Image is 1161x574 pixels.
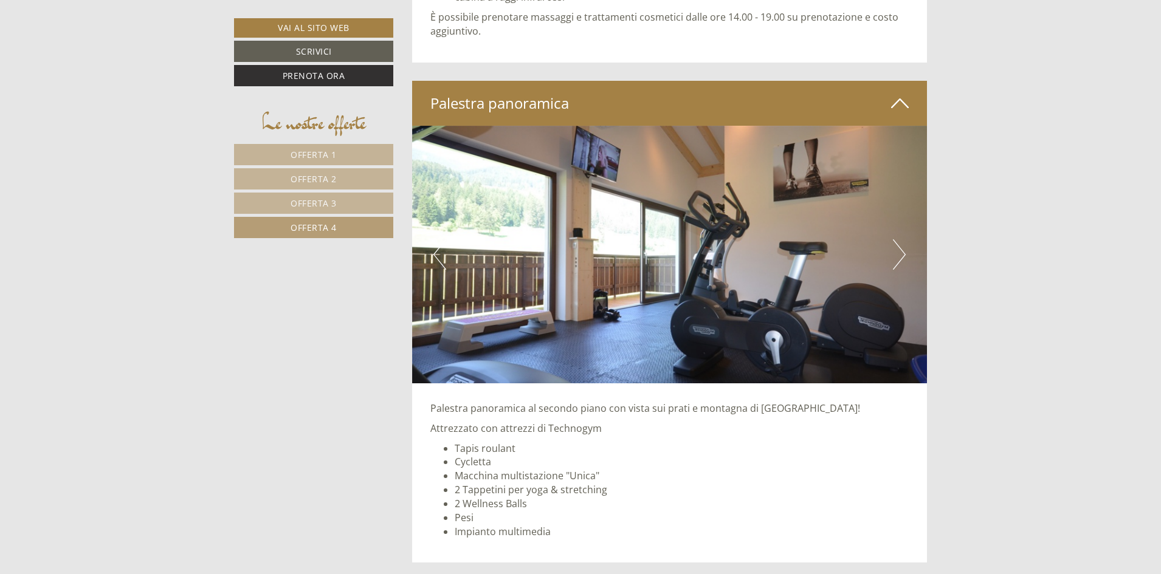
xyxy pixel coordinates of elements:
p: Attrezzato con attrezzi di Technogym [430,422,909,436]
p: È possibile prenotare massaggi e trattamenti cosmetici dalle ore 14.00 - 19.00 su prenotazione e ... [430,10,909,38]
li: 2 Wellness Balls [455,497,909,511]
a: Scrivici [234,41,393,62]
p: Palestra panoramica al secondo piano con vista sui prati e montagna di [GEOGRAPHIC_DATA]! [430,401,909,415]
span: Offerta 2 [291,173,337,185]
li: Impianto multimedia [455,525,909,539]
small: 17:58 [18,59,195,67]
button: Invia [418,320,480,341]
div: Buon giorno, come possiamo aiutarla? [9,33,201,70]
li: Macchina multistazione "Unica" [455,469,909,483]
li: Cycletta [455,455,909,469]
li: Tapis roulant [455,442,909,456]
div: Le nostre offerte [234,108,393,138]
div: Palestra panoramica [412,81,928,126]
li: Pesi [455,511,909,525]
button: Next [893,239,906,270]
a: Prenota ora [234,65,393,86]
span: Offerta 3 [291,197,337,209]
li: 2 Tappetini per yoga & stretching [455,483,909,497]
a: Vai al sito web [234,18,393,38]
div: [GEOGRAPHIC_DATA] [18,35,195,45]
div: [DATE] [217,9,262,30]
span: Offerta 1 [291,149,337,160]
span: Offerta 4 [291,222,337,233]
button: Previous [433,239,446,270]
